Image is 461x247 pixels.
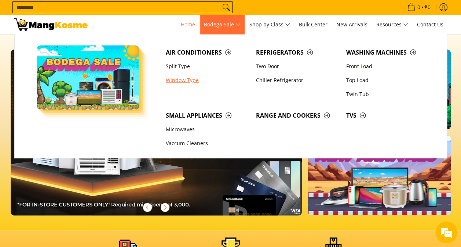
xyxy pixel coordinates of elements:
a: Chiller Refrigerator [252,73,343,87]
span: Bodega Sale [204,20,241,29]
a: Contact Us [413,15,447,34]
span: Bulk Center [299,21,328,28]
button: Search [220,2,232,13]
a: Split Type [162,59,252,73]
button: Previous [139,199,156,215]
a: Range and Cookers [252,108,343,122]
nav: Main Menu [95,15,447,34]
span: Air Conditioners [166,48,249,57]
a: Top Load [343,73,433,87]
a: Small Appliances [162,108,252,122]
span: Home [181,21,195,28]
a: Home [177,15,199,34]
span: Resources [376,20,408,29]
img: Bodega Sale [37,45,139,110]
img: Mang Kosme: Your Home Appliances Warehouse Sale Partner! [14,18,88,31]
img: 061125 mk unionbank 1510x861 rev 5 [11,49,302,215]
a: Resources [373,15,412,34]
a: Two Door [252,59,343,73]
button: Next [157,199,173,215]
a: Twin Tub [343,87,433,101]
a: New Arrivals [333,15,371,34]
span: Washing Machines [346,48,429,57]
span: Refrigerators [256,48,339,57]
span: ₱0 [423,5,432,10]
a: Window Type [162,73,252,87]
a: Washing Machines [343,45,433,59]
span: New Arrivals [336,21,367,28]
a: Vaccum Cleaners [162,137,252,151]
span: Contact Us [417,21,443,28]
a: Bodega Sale [200,15,244,34]
span: Range and Cookers [256,111,339,120]
a: TVs [343,108,433,122]
span: • [405,3,433,11]
span: Small Appliances [166,111,249,120]
a: Refrigerators [252,45,343,59]
span: TVs [346,111,429,120]
a: Front Load [343,59,433,73]
a: Bulk Center [295,15,331,34]
a: Microwaves [162,123,252,137]
span: Shop by Class [249,20,290,29]
a: Shop by Class [246,15,294,34]
span: 0 [416,5,421,10]
a: Air Conditioners [162,45,252,59]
